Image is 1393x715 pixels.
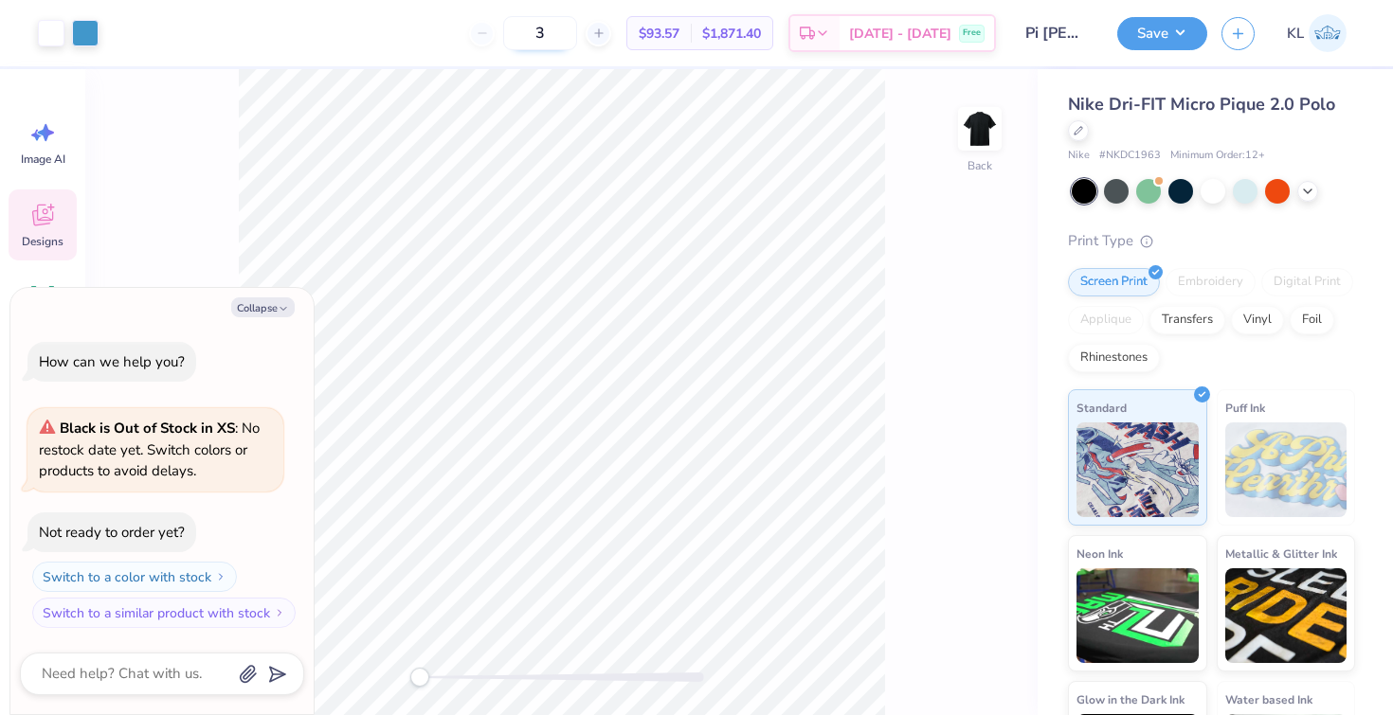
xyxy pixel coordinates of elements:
[1099,148,1161,164] span: # NKDC1963
[39,352,185,371] div: How can we help you?
[1225,689,1312,709] span: Water based Ink
[849,24,951,44] span: [DATE] - [DATE]
[702,24,761,44] span: $1,871.40
[39,523,185,542] div: Not ready to order yet?
[1149,306,1225,334] div: Transfers
[503,16,577,50] input: – –
[410,668,429,687] div: Accessibility label
[39,419,260,480] span: : No restock date yet. Switch colors or products to avoid delays.
[1068,344,1160,372] div: Rhinestones
[1117,17,1207,50] button: Save
[1231,306,1284,334] div: Vinyl
[1261,268,1353,296] div: Digital Print
[968,157,992,174] div: Back
[22,234,63,249] span: Designs
[961,110,999,148] img: Back
[21,152,65,167] span: Image AI
[1287,23,1304,45] span: KL
[1076,398,1127,418] span: Standard
[1225,568,1348,663] img: Metallic & Glitter Ink
[1290,306,1334,334] div: Foil
[1166,268,1256,296] div: Embroidery
[1225,398,1265,418] span: Puff Ink
[1076,568,1199,663] img: Neon Ink
[32,598,296,628] button: Switch to a similar product with stock
[1076,689,1185,709] span: Glow in the Dark Ink
[1278,14,1355,52] a: KL
[1170,148,1265,164] span: Minimum Order: 12 +
[1309,14,1347,52] img: Katelyn Lizano
[1225,422,1348,517] img: Puff Ink
[1076,422,1199,517] img: Standard
[1068,268,1160,296] div: Screen Print
[1068,148,1090,164] span: Nike
[274,607,285,618] img: Switch to a similar product with stock
[215,571,226,582] img: Switch to a color with stock
[639,24,679,44] span: $93.57
[1068,230,1355,252] div: Print Type
[1010,14,1103,52] input: Untitled Design
[231,297,295,317] button: Collapse
[963,27,981,40] span: Free
[60,419,235,438] strong: Black is Out of Stock in XS
[32,562,237,592] button: Switch to a color with stock
[1076,544,1123,563] span: Neon Ink
[1068,93,1335,116] span: Nike Dri-FIT Micro Pique 2.0 Polo
[1225,544,1337,563] span: Metallic & Glitter Ink
[1068,306,1144,334] div: Applique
